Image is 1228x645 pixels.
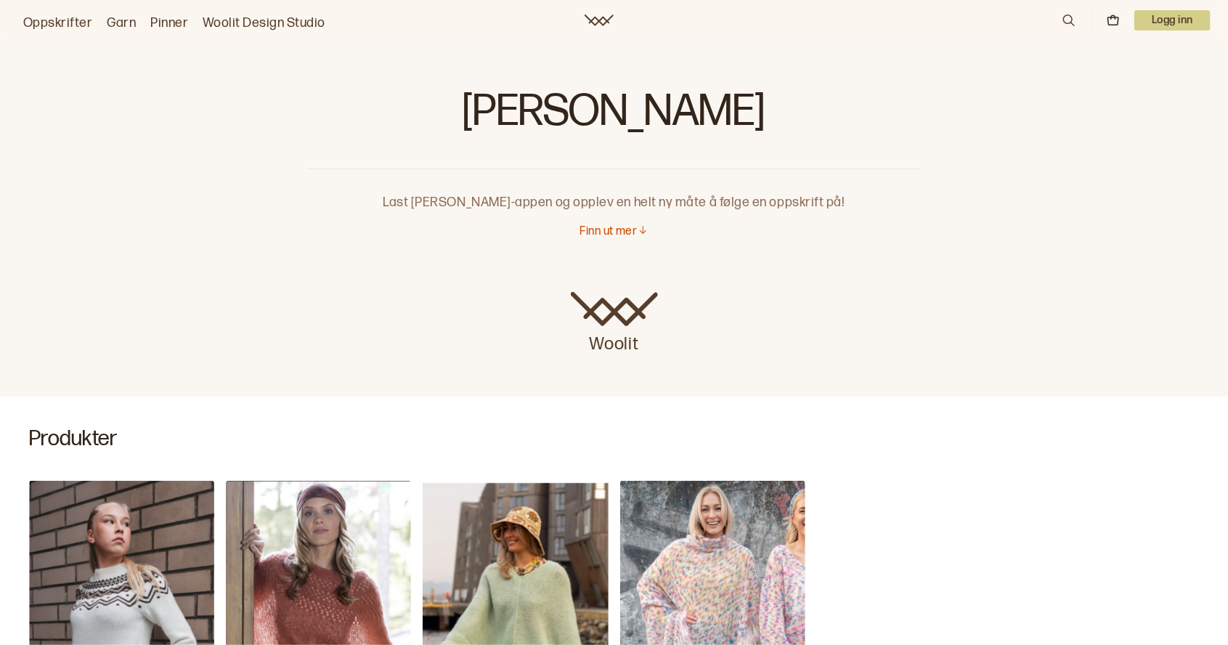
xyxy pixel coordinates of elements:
a: Woolit Design Studio [203,13,325,33]
a: Woolit [571,292,658,356]
p: Finn ut mer [580,224,637,240]
p: Last [PERSON_NAME]-appen og opplev en helt ny måte å følge en oppskrift på! [307,169,922,213]
p: Woolit [571,327,658,356]
a: Oppskrifter [23,13,92,33]
a: Woolit [585,15,614,26]
img: Woolit [571,292,658,327]
button: Finn ut mer [580,224,648,240]
a: Pinner [150,13,188,33]
h1: [PERSON_NAME] [307,87,922,145]
p: Logg inn [1134,10,1211,31]
a: Garn [107,13,136,33]
button: User dropdown [1134,10,1211,31]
